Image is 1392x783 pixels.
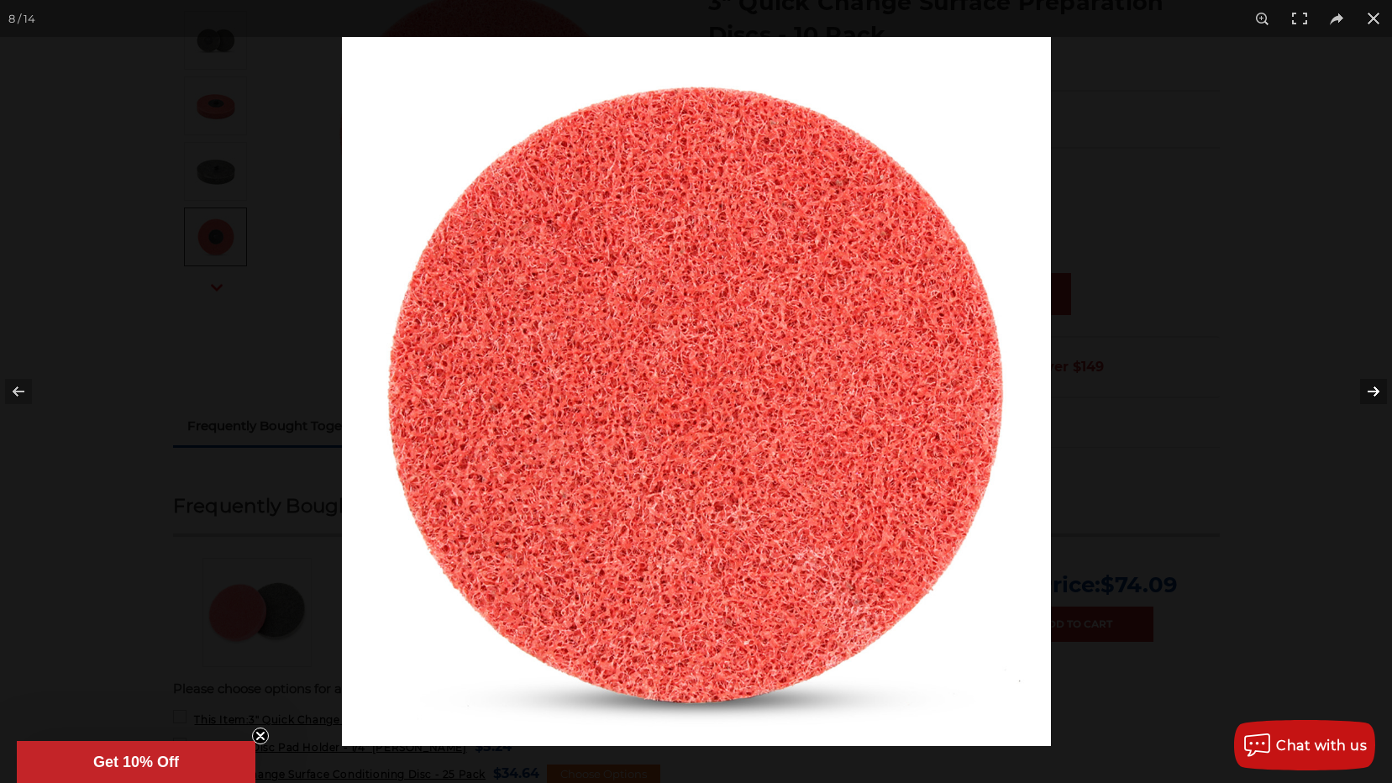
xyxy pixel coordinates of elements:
img: 3-inch-surface-prep-quick-change-disc-red__85397.1665595605.jpg [342,37,1051,746]
button: Chat with us [1234,720,1375,770]
button: Close teaser [252,728,269,744]
div: Get 10% OffClose teaser [17,741,255,783]
button: Next (arrow right) [1333,349,1392,434]
span: Chat with us [1276,738,1367,754]
span: Get 10% Off [93,754,179,770]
